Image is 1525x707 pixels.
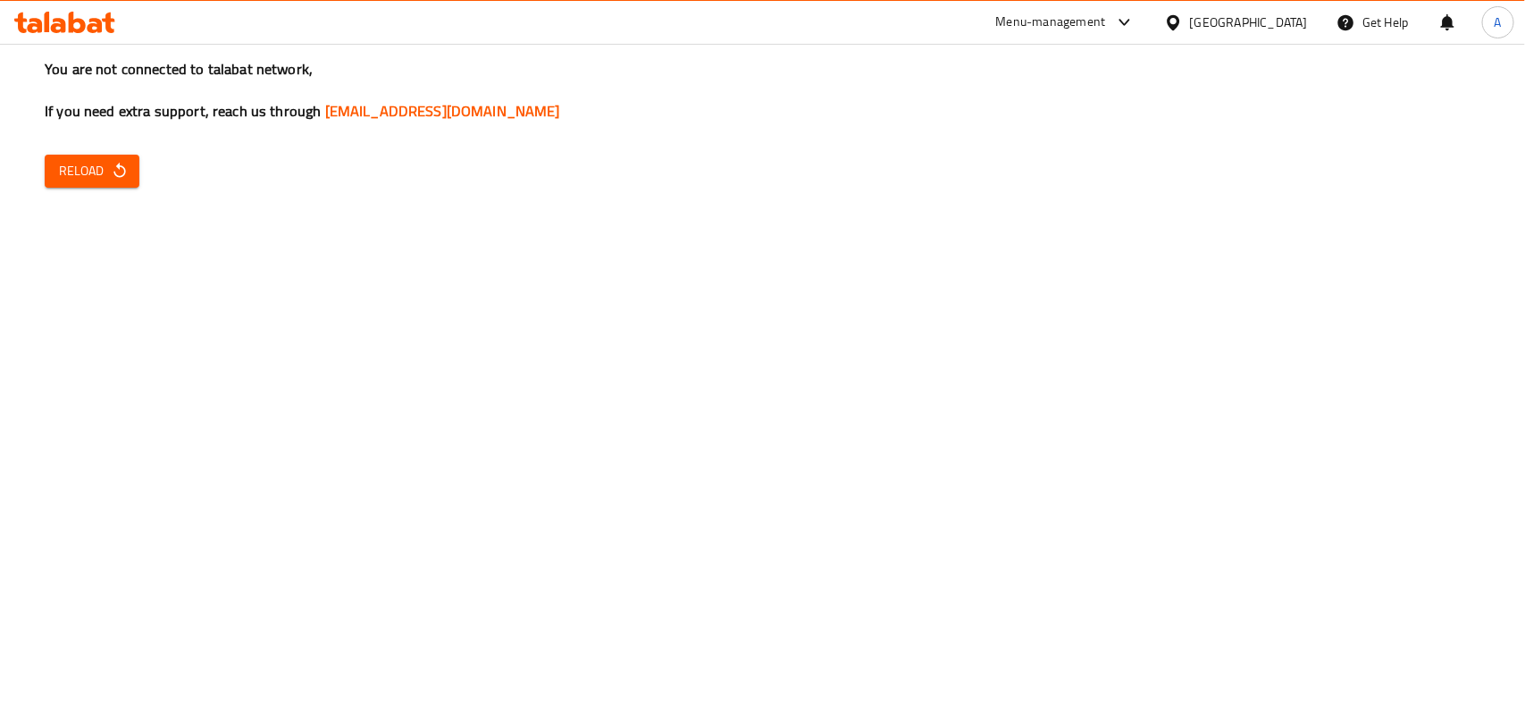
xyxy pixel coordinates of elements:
h3: You are not connected to talabat network, If you need extra support, reach us through [45,59,1480,122]
a: [EMAIL_ADDRESS][DOMAIN_NAME] [325,97,560,124]
button: Reload [45,155,139,188]
div: [GEOGRAPHIC_DATA] [1190,13,1308,32]
span: Reload [59,160,125,182]
div: Menu-management [996,12,1106,33]
span: A [1495,13,1502,32]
